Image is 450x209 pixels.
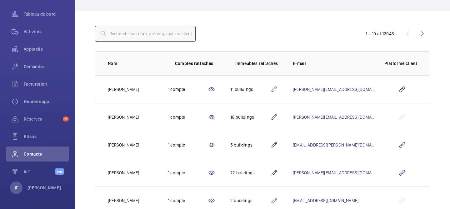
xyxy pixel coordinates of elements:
[24,46,69,52] span: Appareils
[168,86,208,92] div: 1 compte
[293,60,374,67] p: E-mail
[293,198,358,203] a: [EMAIL_ADDRESS][DOMAIN_NAME]
[27,185,61,191] p: [PERSON_NAME]
[293,170,390,175] a: [PERSON_NAME][EMAIL_ADDRESS][DOMAIN_NAME]
[95,26,196,42] input: Recherche par nom, prénom, mail ou client
[230,86,270,92] div: 11 buildings
[108,86,139,92] p: [PERSON_NAME]
[235,60,278,67] p: Immeubles rattachés
[230,114,270,120] div: 16 buildings
[24,28,69,35] span: Activités
[108,114,139,120] p: [PERSON_NAME]
[24,98,69,105] span: Heures supp.
[108,142,139,148] p: [PERSON_NAME]
[230,142,270,148] div: 5 buildings
[175,60,213,67] p: Comptes rattachés
[168,170,208,176] div: 1 compte
[230,197,270,204] div: 2 buildings
[63,117,69,122] span: 71
[24,133,69,140] span: Bilans
[108,197,139,204] p: [PERSON_NAME]
[230,170,270,176] div: 72 buildings
[293,87,390,92] a: [PERSON_NAME][EMAIL_ADDRESS][DOMAIN_NAME]
[24,168,55,175] span: IoT
[168,114,208,120] div: 1 compte
[168,197,208,204] div: 1 compte
[293,142,390,147] a: [EMAIL_ADDRESS][PERSON_NAME][DOMAIN_NAME]
[24,63,69,70] span: Demandes
[384,60,417,67] p: Platforme client
[168,142,208,148] div: 1 compte
[24,116,60,122] span: Réserves
[366,31,394,37] div: 1 – 10 of 12946
[108,60,158,67] p: Nom
[24,81,69,87] span: Facturation
[293,115,390,120] a: [PERSON_NAME][EMAIL_ADDRESS][DOMAIN_NAME]
[108,170,139,176] p: [PERSON_NAME]
[24,11,69,17] span: Tableau de bord
[55,168,64,175] span: Beta
[14,185,18,191] p: JF
[24,151,69,157] span: Contacts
